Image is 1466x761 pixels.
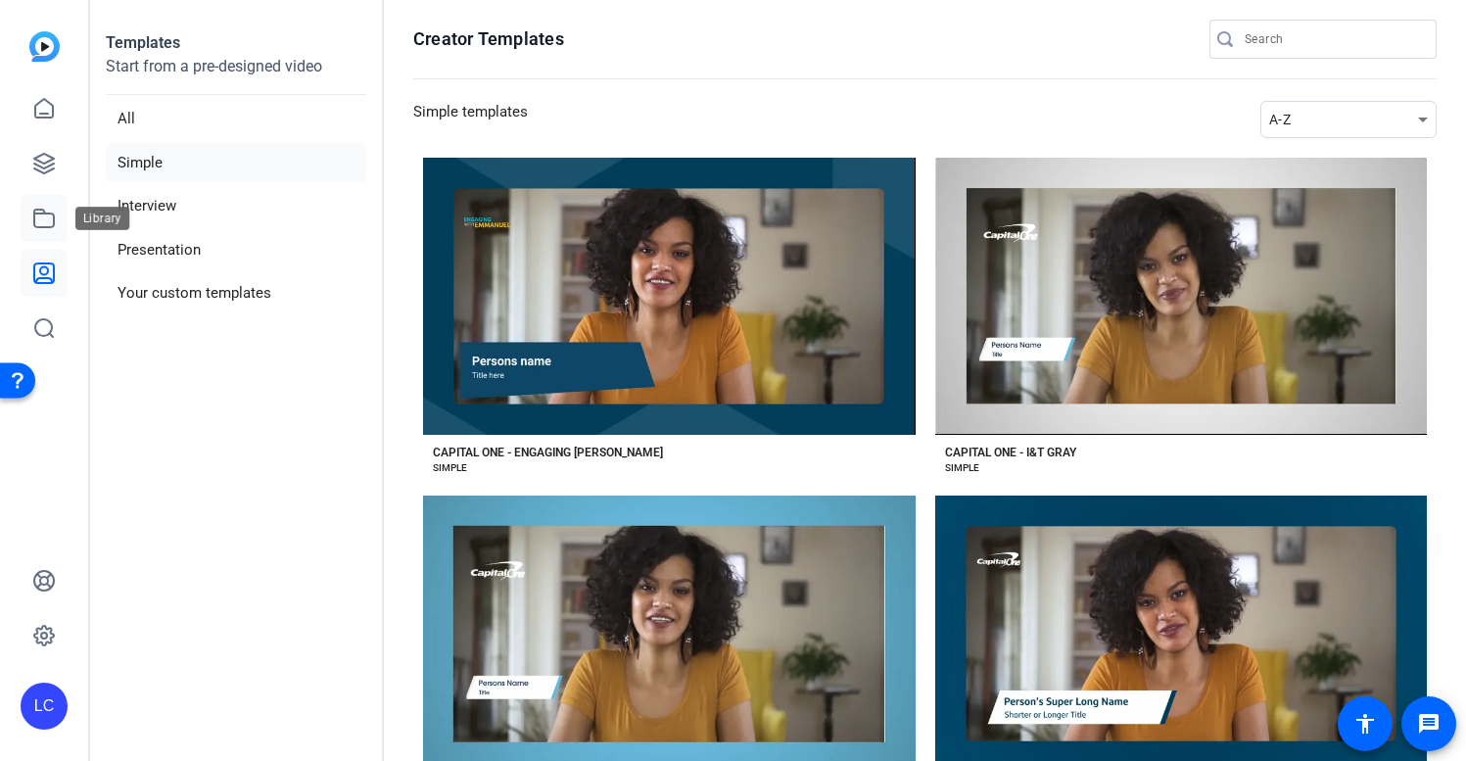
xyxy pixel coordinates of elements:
mat-icon: message [1417,712,1441,736]
h3: Simple templates [413,101,528,138]
p: Start from a pre-designed video [106,55,366,95]
h1: Creator Templates [413,27,564,51]
strong: Templates [106,33,180,52]
button: Template image [935,158,1428,435]
span: A-Z [1269,112,1291,127]
div: Library [75,207,130,230]
li: All [106,99,366,139]
input: Search [1245,27,1421,51]
img: blue-gradient.svg [29,31,60,62]
li: Simple [106,143,366,183]
li: Presentation [106,230,366,270]
li: Your custom templates [106,273,366,313]
li: Interview [106,186,366,226]
button: Template image [423,158,916,435]
mat-icon: accessibility [1353,712,1377,736]
div: SIMPLE [945,460,979,476]
div: CAPITAL ONE - I&T GRAY [945,445,1076,460]
div: CAPITAL ONE - ENGAGING [PERSON_NAME] [433,445,663,460]
div: SIMPLE [433,460,467,476]
div: LC [21,683,68,730]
